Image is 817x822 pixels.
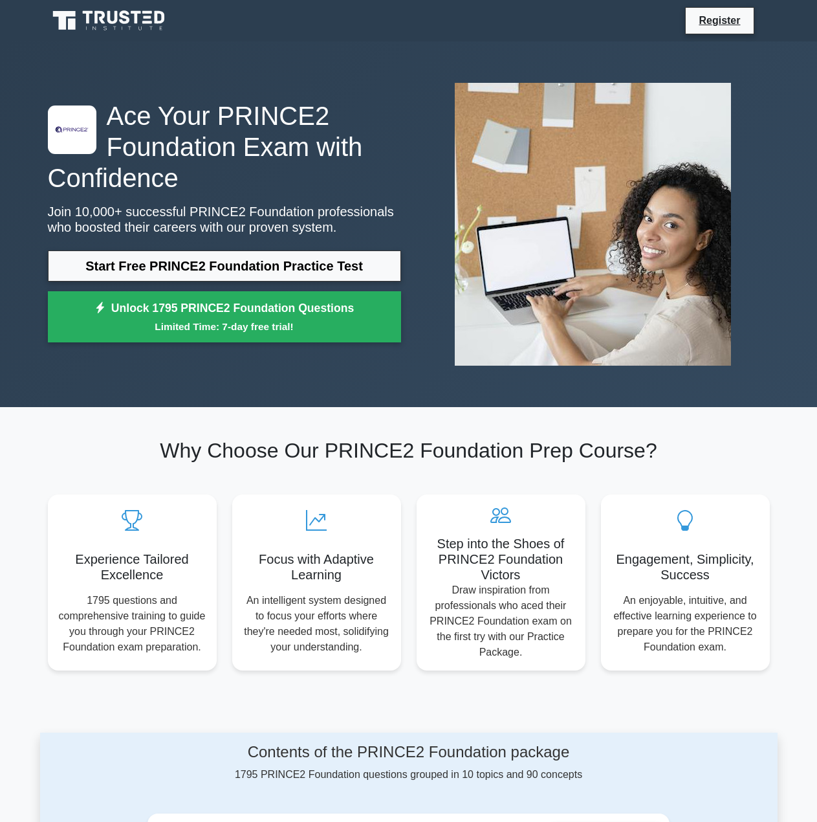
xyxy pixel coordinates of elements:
[691,12,748,28] a: Register
[48,204,401,235] p: Join 10,000+ successful PRINCE2 Foundation professionals who boosted their careers with our prove...
[48,100,401,194] h1: Ace Your PRINCE2 Foundation Exam with Confidence
[243,593,391,655] p: An intelligent system designed to focus your efforts where they're needed most, solidifying your ...
[243,551,391,583] h5: Focus with Adaptive Learning
[48,438,770,463] h2: Why Choose Our PRINCE2 Foundation Prep Course?
[64,319,385,334] small: Limited Time: 7-day free trial!
[611,551,759,583] h5: Engagement, Simplicity, Success
[48,250,401,282] a: Start Free PRINCE2 Foundation Practice Test
[48,291,401,343] a: Unlock 1795 PRINCE2 Foundation QuestionsLimited Time: 7-day free trial!
[427,536,575,583] h5: Step into the Shoes of PRINCE2 Foundation Victors
[58,593,206,655] p: 1795 questions and comprehensive training to guide you through your PRINCE2 Foundation exam prepa...
[147,743,670,783] div: 1795 PRINCE2 Foundation questions grouped in 10 topics and 90 concepts
[58,551,206,583] h5: Experience Tailored Excellence
[427,583,575,660] p: Draw inspiration from professionals who aced their PRINCE2 Foundation exam on the first try with ...
[611,593,759,655] p: An enjoyable, intuitive, and effective learning experience to prepare you for the PRINCE2 Foundat...
[147,743,670,762] h4: Contents of the PRINCE2 Foundation package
